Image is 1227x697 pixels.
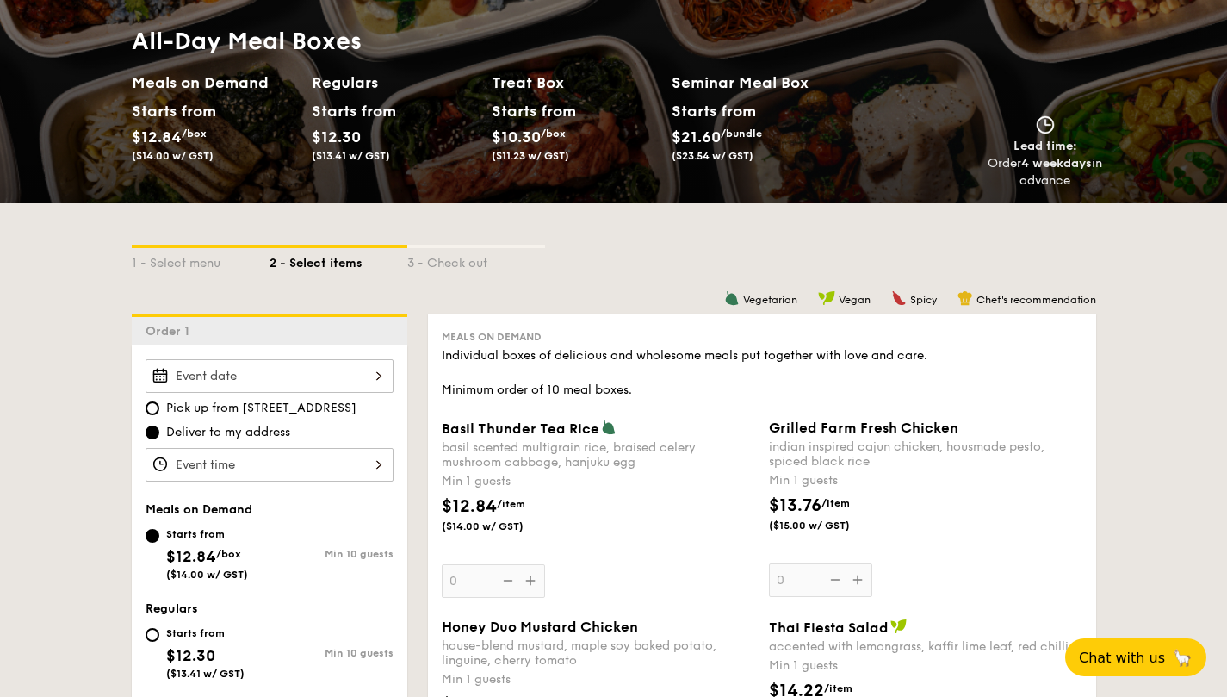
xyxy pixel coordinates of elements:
[270,548,394,560] div: Min 10 guests
[146,601,198,616] span: Regulars
[724,290,740,306] img: icon-vegetarian.fe4039eb.svg
[407,248,545,272] div: 3 - Check out
[1172,648,1193,668] span: 🦙
[146,401,159,415] input: Pick up from [STREET_ADDRESS]
[312,98,388,124] div: Starts from
[442,619,638,635] span: Honey Duo Mustard Chicken
[769,439,1082,469] div: indian inspired cajun chicken, housmade pesto, spiced black rice
[672,71,852,95] h2: Seminar Meal Box
[166,646,215,665] span: $12.30
[492,71,658,95] h2: Treat Box
[910,294,937,306] span: Spicy
[743,294,797,306] span: Vegetarian
[132,98,208,124] div: Starts from
[890,619,908,634] img: icon-vegan.f8ff3823.svg
[672,150,753,162] span: ($23.54 w/ GST)
[146,529,159,543] input: Starts from$12.84/box($14.00 w/ GST)Min 10 guests
[132,128,182,146] span: $12.84
[132,150,214,162] span: ($14.00 w/ GST)
[442,520,559,533] span: ($14.00 w/ GST)
[270,647,394,659] div: Min 10 guests
[442,671,755,688] div: Min 1 guests
[492,98,568,124] div: Starts from
[312,128,361,146] span: $12.30
[957,290,973,306] img: icon-chef-hat.a58ddaea.svg
[1032,115,1058,134] img: icon-clock.2db775ea.svg
[166,569,248,581] span: ($14.00 w/ GST)
[818,290,835,306] img: icon-vegan.f8ff3823.svg
[442,331,542,343] span: Meals on Demand
[541,128,566,140] span: /box
[492,150,569,162] span: ($11.23 w/ GST)
[769,619,889,636] span: Thai Fiesta Salad
[216,548,241,560] span: /box
[442,440,755,470] div: basil scented multigrain rice, braised celery mushroom cabbage, hanjuku egg
[1013,139,1077,153] span: Lead time:
[769,420,958,436] span: Grilled Farm Fresh Chicken
[821,497,850,509] span: /item
[312,71,478,95] h2: Regulars
[132,248,270,272] div: 1 - Select menu
[442,473,755,490] div: Min 1 guests
[601,420,617,435] img: icon-vegetarian.fe4039eb.svg
[769,519,886,532] span: ($15.00 w/ GST)
[839,294,871,306] span: Vegan
[312,150,390,162] span: ($13.41 w/ GST)
[146,324,196,339] span: Order 1
[166,424,290,441] span: Deliver to my address
[497,498,525,510] span: /item
[166,626,245,640] div: Starts from
[166,547,216,566] span: $12.84
[132,71,298,95] h2: Meals on Demand
[1079,650,1165,666] span: Chat with us
[146,448,394,482] input: Event time
[492,128,541,146] span: $10.30
[769,495,821,516] span: $13.76
[1065,638,1206,676] button: Chat with us🦙
[721,128,762,140] span: /bundle
[166,668,245,680] span: ($13.41 w/ GST)
[166,527,248,541] div: Starts from
[146,359,394,393] input: Event date
[270,248,407,272] div: 2 - Select items
[146,502,252,517] span: Meals on Demand
[146,426,159,439] input: Deliver to my address
[442,638,755,668] div: house-blend mustard, maple soy baked potato, linguine, cherry tomato
[769,472,1082,489] div: Min 1 guests
[442,496,497,517] span: $12.84
[988,155,1103,190] div: Order in advance
[891,290,907,306] img: icon-spicy.37a8142b.svg
[672,128,721,146] span: $21.60
[976,294,1096,306] span: Chef's recommendation
[1021,156,1092,171] strong: 4 weekdays
[769,639,1082,654] div: accented with lemongrass, kaffir lime leaf, red chilli
[824,682,852,694] span: /item
[672,98,755,124] div: Starts from
[166,400,356,417] span: Pick up from [STREET_ADDRESS]
[182,128,207,140] span: /box
[146,628,159,642] input: Starts from$12.30($13.41 w/ GST)Min 10 guests
[442,420,599,437] span: Basil Thunder Tea Rice
[769,657,1082,675] div: Min 1 guests
[132,26,852,57] h1: All-Day Meal Boxes
[442,347,1082,399] div: Individual boxes of delicious and wholesome meals put together with love and care. Minimum order ...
